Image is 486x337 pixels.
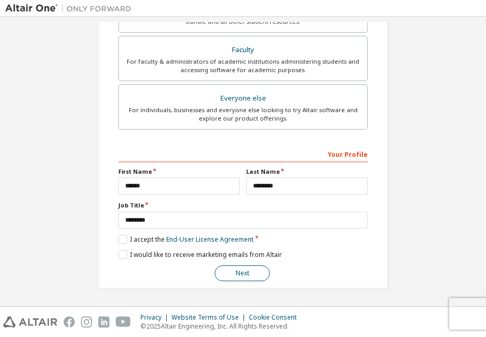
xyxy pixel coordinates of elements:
[166,235,254,244] a: End-User License Agreement
[5,3,137,14] img: Altair One
[140,322,303,331] p: © 2025 Altair Engineering, Inc. All Rights Reserved.
[246,167,368,176] label: Last Name
[3,316,57,328] img: altair_logo.svg
[118,235,254,244] label: I accept the
[125,43,361,57] div: Faculty
[81,316,92,328] img: instagram.svg
[140,313,171,322] div: Privacy
[125,57,361,74] div: For faculty & administrators of academic institutions administering students and accessing softwa...
[64,316,75,328] img: facebook.svg
[116,316,131,328] img: youtube.svg
[215,265,270,281] button: Next
[125,91,361,106] div: Everyone else
[125,106,361,123] div: For individuals, businesses and everyone else looking to try Altair software and explore our prod...
[118,167,240,176] label: First Name
[118,145,368,162] div: Your Profile
[118,201,368,210] label: Job Title
[249,313,303,322] div: Cookie Consent
[171,313,249,322] div: Website Terms of Use
[98,316,109,328] img: linkedin.svg
[118,250,282,259] label: I would like to receive marketing emails from Altair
